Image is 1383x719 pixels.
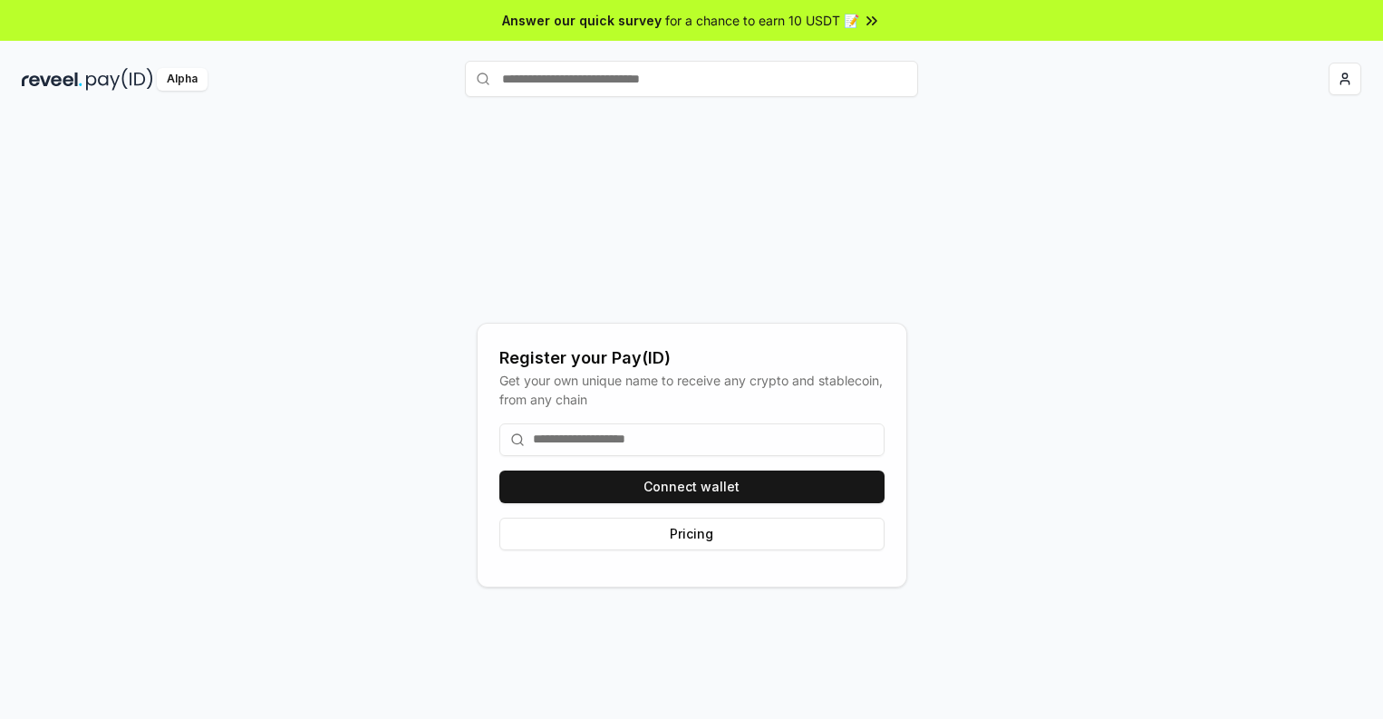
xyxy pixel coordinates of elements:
button: Connect wallet [499,471,885,503]
div: Register your Pay(ID) [499,345,885,371]
span: for a chance to earn 10 USDT 📝 [665,11,859,30]
img: reveel_dark [22,68,82,91]
div: Get your own unique name to receive any crypto and stablecoin, from any chain [499,371,885,409]
div: Alpha [157,68,208,91]
button: Pricing [499,518,885,550]
img: pay_id [86,68,153,91]
span: Answer our quick survey [502,11,662,30]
